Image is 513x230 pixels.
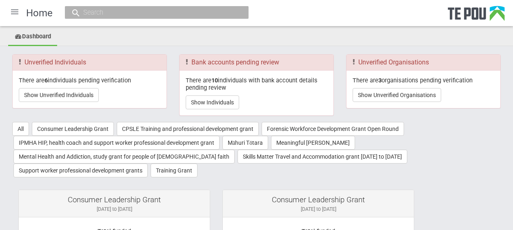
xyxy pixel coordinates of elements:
div: [DATE] to [DATE] [229,206,408,213]
button: Meaningful [PERSON_NAME] [271,136,355,150]
button: Forensic Workforce Development Grant Open Round [262,122,404,136]
b: 6 [44,77,48,84]
button: All [12,122,29,136]
div: Consumer Leadership Grant [229,196,408,203]
button: CPSLE Training and professional development grant [117,122,259,136]
p: There are individuals with bank account details pending review [186,77,327,92]
button: Skills Matter Travel and Accommodation grant [DATE] to [DATE] [238,150,407,164]
p: There are organisations pending verification [353,77,494,84]
button: Show Unverified Organisations [353,88,441,102]
button: Show Unverified Individuals [19,88,99,102]
button: IPMHA HIP, health coach and support worker professional development grant [13,136,220,150]
button: Māhuri Tōtara [222,136,268,150]
h3: Bank accounts pending review [186,59,327,66]
p: There are individuals pending verification [19,77,160,84]
input: Search [81,8,224,17]
button: Support worker professional development grants [13,164,148,177]
div: [DATE] to [DATE] [25,206,204,213]
h3: Unverified Individuals [19,59,160,66]
h3: Unverified Organisations [353,59,494,66]
a: Dashboard [8,28,57,46]
b: 3 [378,77,382,84]
b: 10 [211,77,218,84]
button: Show Individuals [186,95,239,109]
button: Training Grant [151,164,198,177]
button: Mental Health and Addiction, study grant for people of [DEMOGRAPHIC_DATA] faith [13,150,235,164]
button: Consumer Leadership Grant [32,122,114,136]
div: Consumer Leadership Grant [25,196,204,203]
